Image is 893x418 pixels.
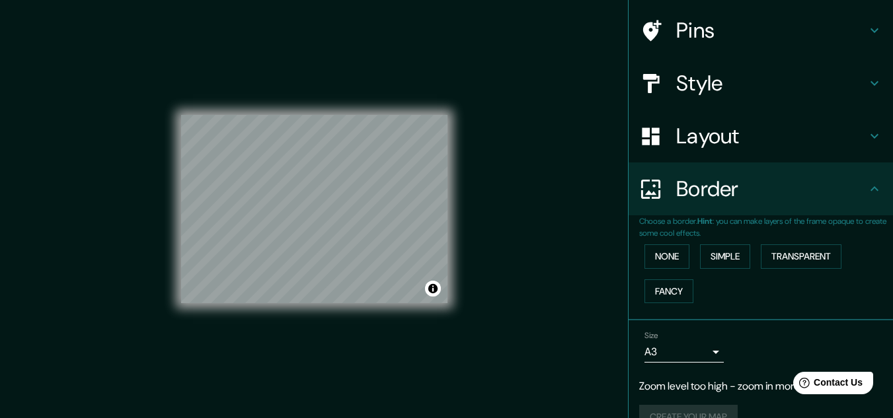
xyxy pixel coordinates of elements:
[644,279,693,304] button: Fancy
[425,281,441,296] button: Toggle attribution
[644,330,658,341] label: Size
[644,244,689,269] button: None
[629,162,893,215] div: Border
[676,176,867,202] h4: Border
[629,110,893,162] div: Layout
[676,123,867,149] h4: Layout
[676,17,867,44] h4: Pins
[761,244,841,269] button: Transparent
[639,378,882,394] p: Zoom level too high - zoom in more
[697,216,713,226] b: Hint
[676,70,867,96] h4: Style
[775,366,878,403] iframe: Help widget launcher
[181,115,447,303] canvas: Map
[700,244,750,269] button: Simple
[639,215,893,239] p: Choose a border. : you can make layers of the frame opaque to create some cool effects.
[644,341,724,363] div: A3
[629,57,893,110] div: Style
[629,4,893,57] div: Pins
